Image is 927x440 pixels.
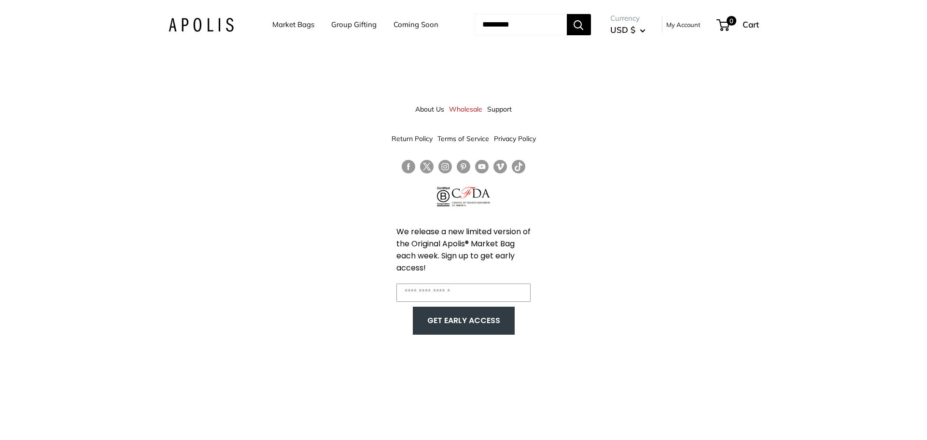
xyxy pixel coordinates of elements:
a: Follow us on Facebook [402,160,415,174]
a: 0 Cart [717,17,759,32]
img: Apolis [169,18,234,32]
span: Cart [743,19,759,29]
a: Support [487,100,512,118]
button: GET EARLY ACCESS [422,312,505,330]
a: Coming Soon [393,18,438,31]
span: We release a new limited version of the Original Apolis® Market Bag each week. Sign up to get ear... [396,226,531,273]
a: Follow us on Twitter [420,160,434,177]
a: Wholesale [449,100,482,118]
a: Market Bags [272,18,314,31]
button: USD $ [610,22,646,38]
img: Council of Fashion Designers of America Member [452,187,490,206]
a: Follow us on Instagram [438,160,452,174]
a: Follow us on Vimeo [493,160,507,174]
input: Search... [475,14,567,35]
a: Follow us on YouTube [475,160,489,174]
input: Enter your email [396,284,531,302]
img: Certified B Corporation [437,187,450,206]
a: About Us [415,100,444,118]
a: Terms of Service [437,130,489,147]
span: 0 [726,16,736,26]
button: Search [567,14,591,35]
a: Privacy Policy [494,130,536,147]
span: Currency [610,12,646,25]
a: Follow us on Pinterest [457,160,470,174]
a: Return Policy [392,130,433,147]
a: My Account [666,19,701,30]
a: Follow us on Tumblr [512,160,525,174]
span: USD $ [610,25,635,35]
a: Group Gifting [331,18,377,31]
